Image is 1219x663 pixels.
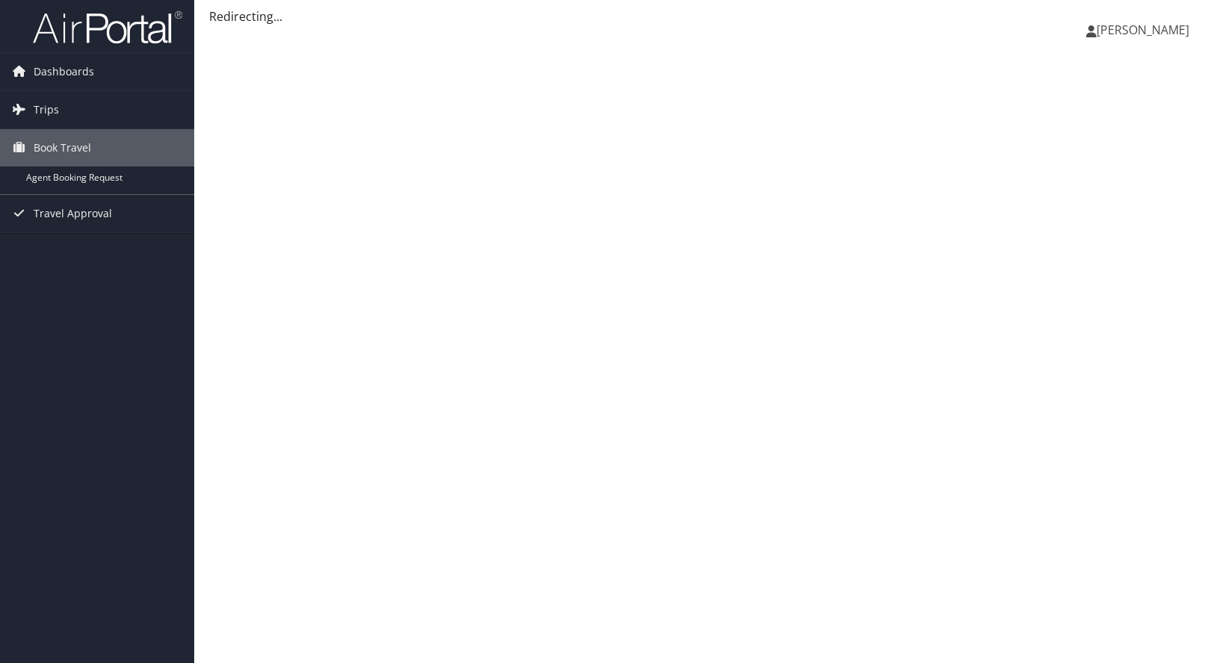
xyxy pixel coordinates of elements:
[34,129,91,166] span: Book Travel
[34,91,59,128] span: Trips
[1086,7,1204,52] a: [PERSON_NAME]
[34,53,94,90] span: Dashboards
[1097,22,1189,38] span: [PERSON_NAME]
[209,7,1204,25] div: Redirecting...
[33,10,182,45] img: airportal-logo.png
[34,195,112,232] span: Travel Approval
